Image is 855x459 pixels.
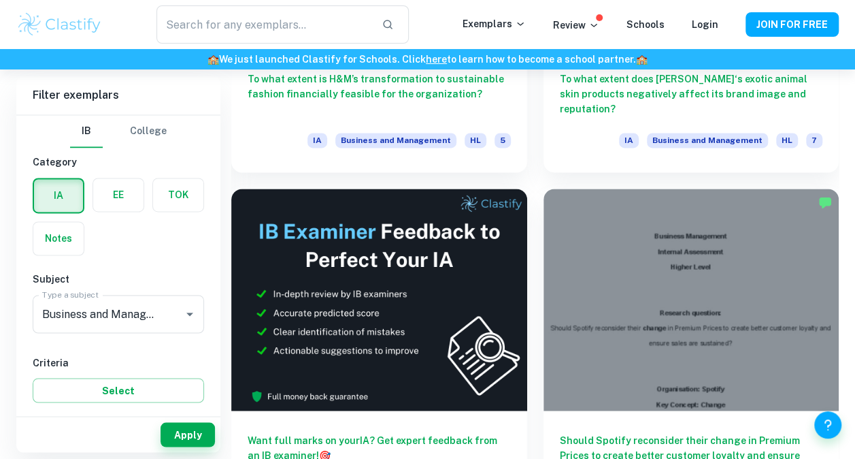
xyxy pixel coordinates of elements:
[70,115,103,148] button: IB
[335,133,456,148] span: Business and Management
[231,189,527,411] img: Thumbnail
[745,12,839,37] button: JOIN FOR FREE
[465,133,486,148] span: HL
[180,304,199,323] button: Open
[42,289,99,300] label: Type a subject
[494,133,511,148] span: 5
[626,19,665,30] a: Schools
[3,52,852,67] h6: We just launched Clastify for Schools. Click to learn how to become a school partner.
[33,222,84,255] button: Notes
[34,179,83,212] button: IA
[207,54,219,65] span: 🏫
[33,155,204,170] h6: Category
[16,11,103,38] img: Clastify logo
[248,72,511,116] h6: To what extent is H&M’s transformation to sustainable fashion financially feasible for the organi...
[560,72,823,116] h6: To what extent does [PERSON_NAME]‘s exotic animal skin products negatively affect its brand image...
[426,54,447,65] a: here
[814,411,841,439] button: Help and Feedback
[93,178,144,211] button: EE
[307,133,327,148] span: IA
[806,133,822,148] span: 7
[553,18,599,33] p: Review
[16,76,220,114] h6: Filter exemplars
[33,272,204,287] h6: Subject
[33,378,204,402] button: Select
[130,115,167,148] button: College
[153,178,203,211] button: TOK
[619,133,639,148] span: IA
[161,422,215,447] button: Apply
[156,5,370,44] input: Search for any exemplars...
[33,355,204,370] h6: Criteria
[818,195,832,209] img: Marked
[636,54,648,65] span: 🏫
[692,19,718,30] a: Login
[463,16,526,31] p: Exemplars
[776,133,798,148] span: HL
[647,133,768,148] span: Business and Management
[70,115,167,148] div: Filter type choice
